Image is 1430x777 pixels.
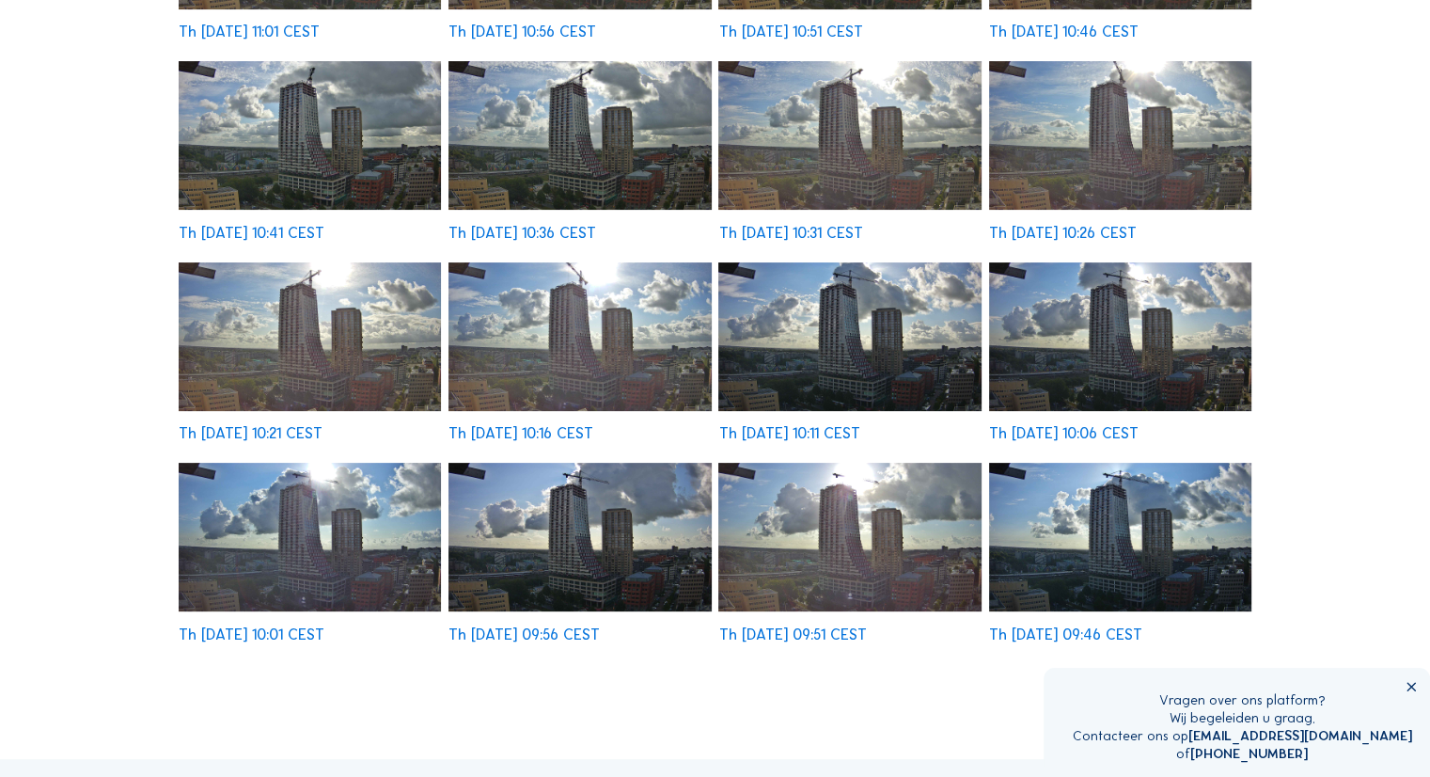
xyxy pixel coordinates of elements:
div: Th [DATE] 10:31 CEST [718,226,862,241]
img: image_53124676 [718,61,981,210]
img: image_53124806 [448,61,711,210]
img: image_53123835 [179,463,441,611]
div: Th [DATE] 11:01 CEST [179,24,320,40]
img: image_53124526 [989,61,1251,210]
div: Th [DATE] 10:06 CEST [989,426,1139,441]
img: image_53124394 [179,262,441,411]
div: Th [DATE] 09:51 CEST [718,627,866,642]
div: Th [DATE] 10:51 CEST [718,24,862,40]
img: image_53124249 [448,262,711,411]
div: Th [DATE] 10:21 CEST [179,426,322,441]
img: image_53123564 [718,463,981,611]
img: image_53124941 [179,61,441,210]
div: Th [DATE] 09:56 CEST [448,627,600,642]
div: Th [DATE] 10:01 CEST [179,627,324,642]
div: Contacteer ons op [1073,727,1412,745]
div: of [1073,745,1412,763]
img: image_53123406 [989,463,1251,611]
div: Th [DATE] 10:26 CEST [989,226,1137,241]
div: Th [DATE] 10:46 CEST [989,24,1139,40]
img: image_53124118 [718,262,981,411]
div: Th [DATE] 10:16 CEST [448,426,593,441]
div: Th [DATE] 10:11 CEST [718,426,859,441]
div: Th [DATE] 10:36 CEST [448,226,596,241]
div: Th [DATE] 09:46 CEST [989,627,1142,642]
div: Th [DATE] 10:41 CEST [179,226,324,241]
a: [EMAIL_ADDRESS][DOMAIN_NAME] [1188,727,1412,744]
img: image_53123978 [989,262,1251,411]
img: image_53123702 [448,463,711,611]
div: Wij begeleiden u graag. [1073,709,1412,727]
a: [PHONE_NUMBER] [1190,745,1308,762]
div: Th [DATE] 10:56 CEST [448,24,596,40]
div: Vragen over ons platform? [1073,691,1412,709]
